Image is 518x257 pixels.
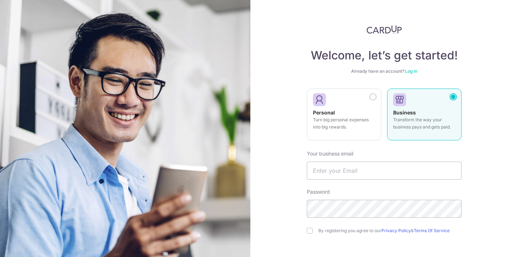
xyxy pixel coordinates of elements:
[387,89,462,145] a: Business Transform the way your business pays and gets paid.
[414,228,450,233] a: Terms Of Service
[393,109,416,116] strong: Business
[307,89,381,145] a: Personal Turn big personal expenses into big rewards.
[393,116,455,131] p: Transform the way your business pays and gets paid.
[381,228,411,233] a: Privacy Policy
[313,116,375,131] p: Turn big personal expenses into big rewards.
[318,228,462,234] label: By registering you agree to our &
[367,25,402,34] img: CardUp Logo
[405,68,417,74] a: Log in
[307,48,462,63] h4: Welcome, let’s get started!
[307,162,462,180] input: Enter your Email
[313,109,335,116] strong: Personal
[307,188,330,195] label: Password
[307,68,462,74] div: Already have an account?
[307,150,353,157] label: Your business email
